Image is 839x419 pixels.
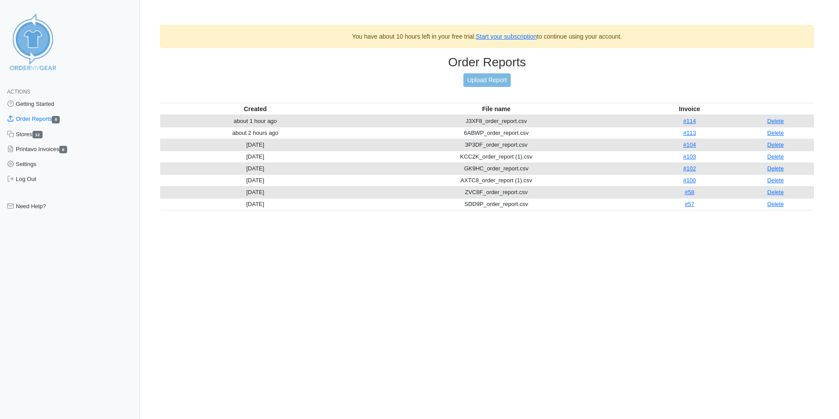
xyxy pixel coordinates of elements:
a: #57 [685,201,695,207]
span: 12 [32,131,43,138]
td: 3P3DF_order_report.csv [351,139,642,151]
a: Delete [767,189,784,195]
td: 6ABWP_order_report.csv [351,127,642,139]
td: ZVC8F_order_report.csv [351,186,642,198]
td: about 2 hours ago [160,127,351,139]
h3: Order Reports [160,55,814,70]
a: #114 [683,118,696,124]
a: #58 [685,189,695,195]
th: Invoice [642,103,737,115]
span: 8 [52,116,60,123]
td: about 1 hour ago [160,115,351,127]
span: 8 [59,146,67,153]
a: Delete [767,118,784,124]
td: [DATE] [160,186,351,198]
td: [DATE] [160,163,351,174]
a: #103 [683,153,696,160]
a: #113 [683,130,696,136]
a: Delete [767,201,784,207]
a: #104 [683,141,696,148]
th: File name [351,103,642,115]
a: Delete [767,130,784,136]
a: #100 [683,177,696,184]
a: Delete [767,141,784,148]
td: KCC2K_order_report (1).csv [351,151,642,163]
th: Created [160,103,351,115]
td: GK9HC_order_report.csv [351,163,642,174]
a: Delete [767,165,784,172]
a: Delete [767,153,784,160]
td: [DATE] [160,139,351,151]
td: [DATE] [160,174,351,186]
div: You have about 10 hours left in your free trial. to continue using your account. [160,25,814,48]
td: AXTC8_order_report (1).csv [351,174,642,186]
span: Actions [7,89,30,95]
td: [DATE] [160,151,351,163]
td: J3XF8_order_report.csv [351,115,642,127]
a: #102 [683,165,696,172]
a: Delete [767,177,784,184]
a: Start your subscription [476,33,537,40]
a: Upload Report [463,73,511,87]
td: SDD9P_order_report.csv [351,198,642,210]
td: [DATE] [160,198,351,210]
